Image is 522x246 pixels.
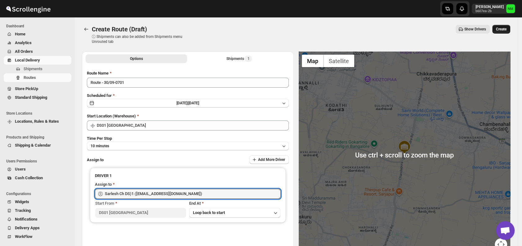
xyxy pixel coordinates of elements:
span: Dashboard [6,24,71,29]
span: Narjit Magar [506,4,515,13]
span: Scheduled for [87,93,112,98]
button: Add More Driver [249,155,289,164]
span: Standard Shipping [15,95,47,100]
span: Add More Driver [258,157,285,162]
button: Create [492,25,510,34]
button: Show Drivers [456,25,490,34]
span: WorkFlow [15,234,33,239]
span: Widgets [15,199,29,204]
span: Create [496,27,506,32]
button: Locations, Rules & Rates [4,117,71,126]
button: Widgets [4,198,71,206]
span: Locations, Rules & Rates [15,119,59,124]
button: Notifications [4,215,71,224]
span: Options [130,56,143,61]
div: Shipments [226,56,252,62]
text: NM [508,7,513,11]
div: End At [189,200,280,207]
span: Assign to [87,157,104,162]
span: Configurations [6,191,71,196]
input: Eg: Bengaluru Route [87,78,289,88]
span: Routes [24,75,36,80]
span: Create Route (Draft) [92,25,147,33]
button: Users [4,165,71,174]
button: Delivery Apps [4,224,71,232]
span: 10 minutes [91,143,109,148]
span: Local Delivery [15,58,40,62]
span: Notifications [15,217,38,221]
span: Time Per Stop [87,136,112,141]
img: ScrollEngine [5,1,51,16]
button: Home [4,30,71,39]
span: Store PickUp [15,86,38,91]
span: [DATE] [188,101,199,105]
p: [PERSON_NAME] [475,4,504,9]
input: Search location [97,121,289,130]
span: Shipments [24,66,42,71]
p: ⓘ Shipments can also be added from Shipments menu Unrouted tab [92,34,190,44]
button: 10 minutes [87,142,289,150]
span: Users [15,167,26,171]
button: Loop back to start [189,208,280,218]
span: Cash Collection [15,175,43,180]
button: Routes [4,73,71,82]
input: Search assignee [105,189,281,199]
span: Route Name [87,71,109,75]
button: WorkFlow [4,232,71,241]
span: All Orders [15,49,33,54]
span: Home [15,32,25,36]
div: Assign to [95,181,112,188]
button: User menu [472,4,515,14]
span: Analytics [15,40,32,45]
h3: DRIVER 1 [95,173,281,179]
span: Store Locations [6,111,71,116]
button: Show satellite imagery [323,55,354,67]
button: Tracking [4,206,71,215]
button: Selected Shipments [188,54,290,63]
button: Routes [82,25,91,34]
button: Analytics [4,39,71,47]
span: Loop back to start [193,210,225,215]
button: All Route Options [86,54,187,63]
span: [DATE] | [176,101,188,105]
button: Cash Collection [4,174,71,182]
p: b607ea-2b [475,9,504,13]
div: Open chat [496,221,515,240]
span: 1 [247,56,249,61]
span: Users Permissions [6,159,71,164]
span: Show Drivers [464,27,486,32]
span: Start Location (Warehouse) [87,114,136,118]
span: Shipping & Calendar [15,143,51,148]
button: Shipments [4,65,71,73]
button: [DATE]|[DATE] [87,99,289,107]
span: Start From [95,201,114,206]
button: Shipping & Calendar [4,141,71,150]
span: Delivery Apps [15,225,40,230]
button: Show street map [302,55,323,67]
span: Products and Shipping [6,135,71,140]
span: Tracking [15,208,31,213]
button: All Orders [4,47,71,56]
